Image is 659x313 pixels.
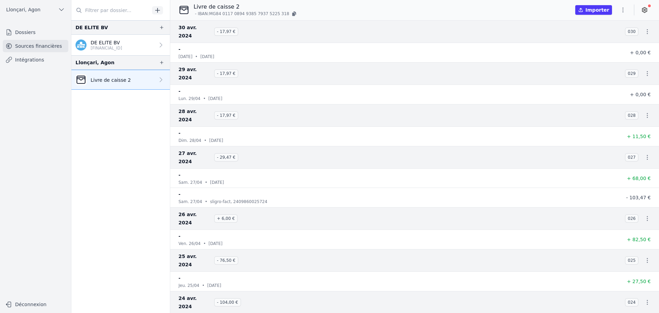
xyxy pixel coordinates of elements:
[178,87,181,95] p: -
[178,137,201,144] p: dim. 28/04
[178,107,211,124] span: 28 avr. 2024
[91,45,122,51] p: [FINANCIAL_ID]
[76,74,86,85] img: CleanShot-202025-05-26-20at-2016.10.27-402x.png
[625,153,638,161] span: 027
[205,198,207,205] div: •
[202,282,205,289] div: •
[71,4,150,16] input: Filtrer par dossier...
[178,282,199,289] p: jeu. 25/04
[200,53,215,60] p: [DATE]
[71,70,170,90] a: Livre de caisse 2
[625,69,638,78] span: 029
[76,23,108,32] div: DE ELITE BV
[178,4,189,15] img: CleanShot-202025-05-26-20at-2016.10.27-402x.png
[3,4,68,15] button: Llonçari, Agon
[6,6,41,13] span: Llonçari, Agon
[575,5,612,15] button: Importer
[178,190,181,198] p: -
[178,129,181,137] p: -
[71,35,170,55] a: DE ELITE BV [FINANCIAL_ID]
[91,39,122,46] p: DE ELITE BV
[203,240,206,247] div: •
[195,11,196,16] span: -
[627,237,651,242] span: + 82,50 €
[205,179,207,186] div: •
[214,256,238,265] span: - 76,50 €
[214,153,238,161] span: - 29,47 €
[178,274,181,282] p: -
[214,214,238,223] span: + 6,00 €
[178,149,211,166] span: 27 avr. 2024
[625,27,638,36] span: 030
[627,279,651,284] span: + 27,50 €
[178,95,200,102] p: lun. 29/04
[194,3,298,11] p: Livre de caisse 2
[198,11,289,16] span: IBAN: MG84 0117 0894 9385 7937 5225 318
[203,95,206,102] div: •
[210,179,224,186] p: [DATE]
[195,53,198,60] div: •
[3,40,68,52] a: Sources financières
[625,214,638,223] span: 026
[209,240,223,247] p: [DATE]
[178,252,211,269] span: 25 avr. 2024
[178,23,211,40] span: 30 avr. 2024
[178,210,211,227] span: 26 avr. 2024
[178,65,211,82] span: 29 avr. 2024
[214,69,238,78] span: - 17,97 €
[208,95,222,102] p: [DATE]
[178,198,202,205] p: sam. 27/04
[178,240,200,247] p: ven. 26/04
[178,294,211,311] span: 24 avr. 2024
[209,137,223,144] p: [DATE]
[626,195,651,200] span: - 103,47 €
[178,171,181,179] p: -
[178,179,202,186] p: sam. 27/04
[625,256,638,265] span: 025
[178,45,181,53] p: -
[76,40,86,51] img: kbc.png
[625,111,638,120] span: 028
[204,137,206,144] div: •
[627,134,651,139] span: + 11,50 €
[627,176,651,181] span: + 68,00 €
[3,26,68,38] a: Dossiers
[214,27,238,36] span: - 17,97 €
[630,50,651,55] span: + 0,00 €
[207,282,221,289] p: [DATE]
[3,54,68,66] a: Intégrations
[3,299,68,310] button: Déconnexion
[214,111,238,120] span: - 17,97 €
[630,92,651,97] span: + 0,00 €
[178,53,193,60] p: [DATE]
[76,58,114,67] div: Llonçari, Agon
[625,298,638,306] span: 024
[91,77,131,83] p: Livre de caisse 2
[210,198,267,205] p: sligro-fact, 2409860025724
[178,232,181,240] p: -
[214,298,241,306] span: - 104,00 €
